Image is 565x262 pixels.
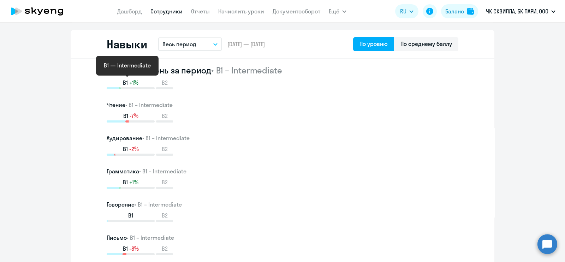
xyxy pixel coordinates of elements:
button: ЧК СКВИЛЛА, БК ПАРИ, ООО [482,3,559,20]
span: B1 [123,112,128,120]
h3: Говорение [107,200,458,209]
span: B2 [162,79,168,87]
span: • B1 – Intermediate [125,101,173,108]
p: Весь период [162,40,196,48]
span: B1 [123,178,128,186]
p: ЧК СКВИЛЛА, БК ПАРИ, ООО [486,7,548,16]
a: Документооборот [273,8,320,15]
span: Ещё [329,7,339,16]
button: Весь период [158,37,222,51]
span: -8% [129,245,139,252]
span: +1% [129,79,138,87]
span: B1 [123,245,128,252]
span: RU [400,7,406,16]
div: Баланс [445,7,464,16]
h3: Письмо [107,233,458,242]
span: B2 [162,112,168,120]
span: -7% [130,112,138,120]
h3: Чтение [107,101,458,109]
span: B2 [162,212,168,219]
span: B2 [162,245,168,252]
p: B1 — Intermediate [104,61,151,70]
span: B1 [123,79,128,87]
span: • B1 – Intermediate [142,135,190,142]
button: Ещё [329,4,346,18]
a: Дашборд [117,8,142,15]
h2: Навыки [107,37,147,51]
span: • B1 – Intermediate [135,201,182,208]
span: B2 [162,178,168,186]
button: Балансbalance [441,4,478,18]
a: Начислить уроки [218,8,264,15]
span: B1 [123,145,128,153]
a: Отчеты [191,8,210,15]
span: • B1 – Intermediate [127,234,174,241]
span: B1 [128,212,133,219]
button: RU [395,4,418,18]
img: balance [467,8,474,15]
span: • B1 – Intermediate [211,65,282,76]
a: Сотрудники [150,8,183,15]
span: [DATE] — [DATE] [227,40,265,48]
span: B2 [162,145,168,153]
span: • B1 – Intermediate [139,168,186,175]
h3: Аудирование [107,134,458,142]
div: По среднему баллу [400,40,452,48]
h3: Грамматика [107,167,458,175]
span: -2% [129,145,139,153]
div: По уровню [359,40,388,48]
span: +1% [129,178,138,186]
h2: Общий уровень за период [107,65,458,76]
